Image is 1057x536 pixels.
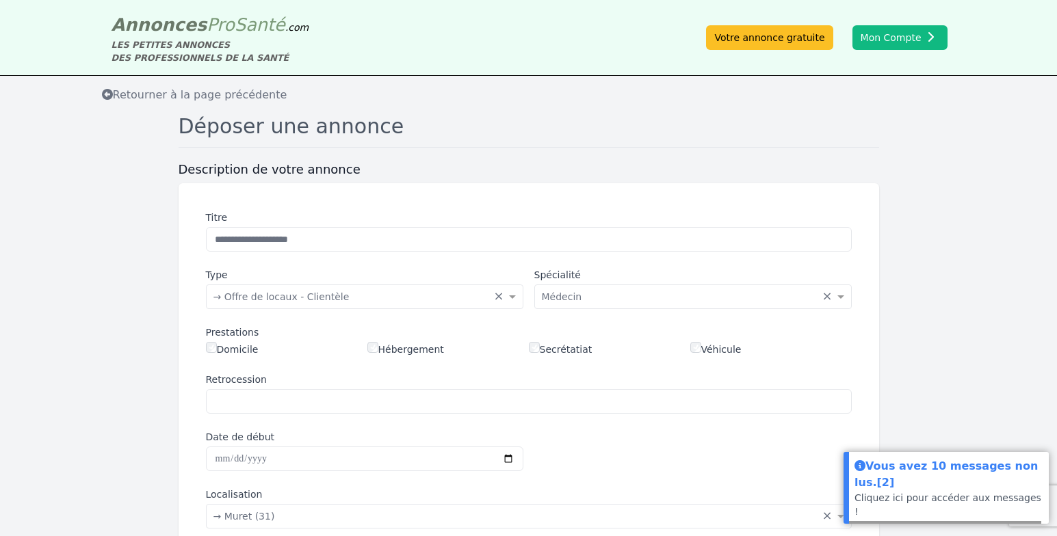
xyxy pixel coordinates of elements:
span: Clear all [822,290,834,304]
label: Secrétatiat [529,342,592,356]
span: Clear all [494,290,506,304]
label: Hébergement [367,342,444,356]
a: AnnoncesProSanté.com [112,14,309,35]
div: Prestations [206,325,852,339]
input: Domicile [206,342,217,353]
a: Cliquez ici pour accéder aux messages ! [854,492,1041,517]
input: Secrétatiat [529,342,540,353]
span: Annonces [112,14,207,35]
label: Titre [206,211,852,224]
a: Votre annonce gratuite [706,25,833,50]
label: Type [206,268,523,282]
label: Localisation [206,487,852,501]
h1: Déposer une annonce [179,114,879,148]
button: Mon Compte [852,25,948,50]
label: Véhicule [690,342,742,356]
div: LES PETITES ANNONCES DES PROFESSIONNELS DE LA SANTÉ [112,38,309,64]
span: Pro [207,14,235,35]
i: Retourner à la liste [102,89,113,100]
label: Domicile [206,342,259,356]
span: Clear all [822,509,834,523]
div: Vous avez 10 messages non lus. [854,457,1043,491]
input: Véhicule [690,342,701,353]
input: Hébergement [367,342,378,353]
label: Spécialité [534,268,852,282]
span: Retourner à la page précédente [102,88,287,101]
label: Retrocession [206,373,852,386]
span: Santé [235,14,285,35]
h3: Description de votre annonce [179,161,879,178]
span: .com [285,22,309,33]
label: Date de début [206,430,523,444]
